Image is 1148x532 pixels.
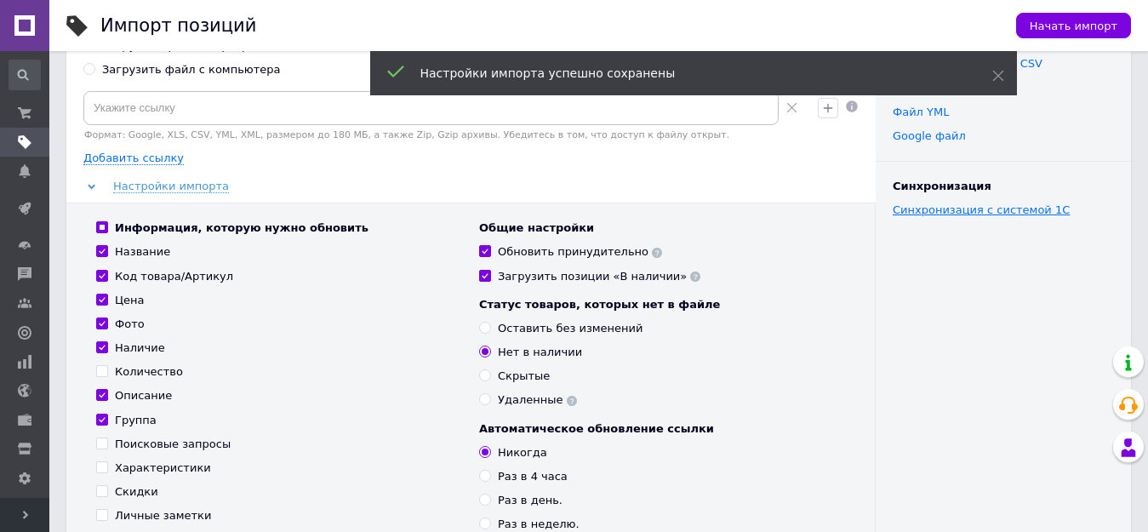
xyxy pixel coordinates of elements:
[893,57,1042,70] a: Файлы ХLS, XLSX или CSV
[115,269,233,284] div: Код товара/Артикул
[115,244,170,260] div: Название
[115,437,231,452] div: Поисковые запросы
[102,62,281,77] div: Загрузить файл с компьютера
[83,152,184,165] span: Добавить ссылку
[100,15,256,36] h1: Импорт позиций
[115,508,211,523] div: Личные заметки
[479,421,845,437] div: Автоматическое обновление ссылки
[498,345,582,360] div: Нет в наличии
[1016,13,1131,38] button: Начать импорт
[498,321,643,336] div: Оставить без изменений
[113,180,229,193] span: Настройки импорта
[498,369,550,384] div: Скрытые
[115,484,158,500] div: Скидки
[115,317,145,332] div: Фото
[498,469,568,484] div: Раз в 4 часа
[498,269,700,284] div: Загрузить позиции «В наличии»
[498,445,547,460] div: Никогда
[893,129,966,142] a: Google файл
[115,364,183,380] div: Количество
[115,413,157,428] div: Группа
[498,493,563,508] div: Раз в день.
[115,388,172,403] div: Описание
[498,244,662,260] div: Обновить принудительно
[479,297,845,312] div: Статус товаров, которых нет в файле
[1030,20,1117,32] span: Начать импорт
[115,293,145,308] div: Цена
[893,203,1070,216] a: Синхронизация с системой 1С
[893,179,1114,194] div: Синхронизация
[115,460,211,476] div: Характеристики
[115,340,165,356] div: Наличие
[83,129,804,140] div: Формат: Google, XLS, CSV, YML, XML, размером до 180 МБ, а также Zip, Gzip архивы. Убедитесь в том...
[498,517,580,532] div: Раз в неделю.
[479,220,845,236] div: Общие настройки
[83,91,779,125] input: Укажите ссылку
[115,220,368,236] div: Информация, которую нужно обновить
[420,65,950,82] div: Настройки импорта успешно сохранены
[498,392,577,408] div: Удаленные
[893,106,949,118] a: Файл YML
